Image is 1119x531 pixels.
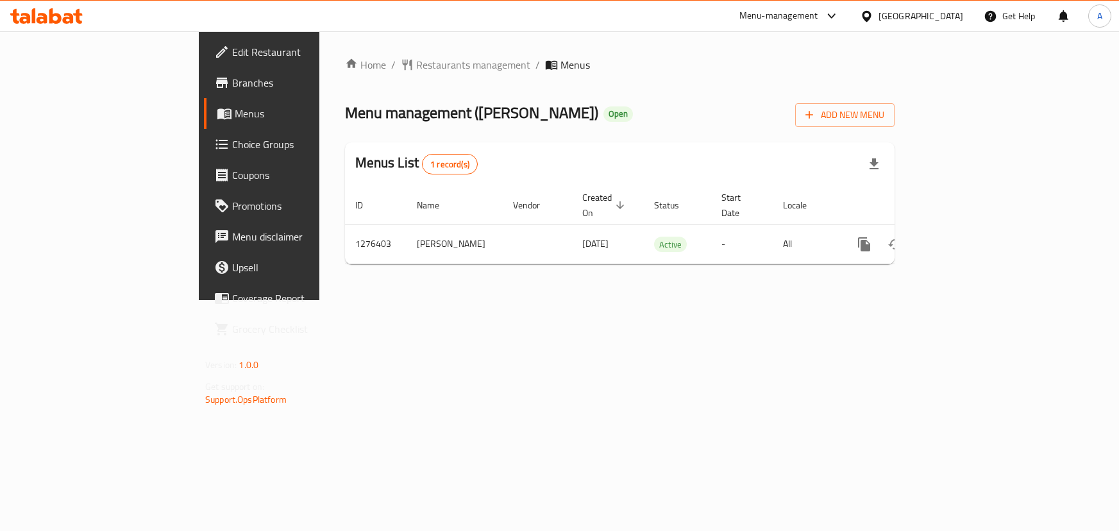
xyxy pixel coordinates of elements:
a: Choice Groups [204,129,385,160]
span: 1 record(s) [423,158,477,171]
span: Vendor [513,198,557,213]
span: Menus [235,106,375,121]
span: Edit Restaurant [232,44,375,60]
span: A [1097,9,1102,23]
a: Edit Restaurant [204,37,385,67]
li: / [535,57,540,72]
span: Menus [560,57,590,72]
span: Menu management ( [PERSON_NAME] ) [345,98,598,127]
span: Locale [783,198,823,213]
span: Choice Groups [232,137,375,152]
h2: Menus List [355,153,478,174]
a: Coupons [204,160,385,190]
span: Version: [205,357,237,373]
a: Support.OpsPlatform [205,391,287,408]
td: - [711,224,773,264]
a: Promotions [204,190,385,221]
div: Open [603,106,633,122]
span: Add New Menu [805,107,884,123]
span: Promotions [232,198,375,214]
td: All [773,224,839,264]
a: Branches [204,67,385,98]
span: Status [654,198,696,213]
a: Menus [204,98,385,129]
div: Total records count [422,154,478,174]
nav: breadcrumb [345,57,895,72]
span: Name [417,198,456,213]
span: Upsell [232,260,375,275]
div: [GEOGRAPHIC_DATA] [879,9,963,23]
a: Restaurants management [401,57,530,72]
div: Menu-management [739,8,818,24]
span: Created On [582,190,628,221]
span: [DATE] [582,235,609,252]
span: Menu disclaimer [232,229,375,244]
a: Menu disclaimer [204,221,385,252]
td: [PERSON_NAME] [407,224,503,264]
div: Export file [859,149,889,180]
a: Grocery Checklist [204,314,385,344]
th: Actions [839,186,982,225]
button: more [849,229,880,260]
span: Coupons [232,167,375,183]
button: Change Status [880,229,911,260]
span: 1.0.0 [239,357,258,373]
a: Coverage Report [204,283,385,314]
span: Open [603,108,633,119]
span: Start Date [721,190,757,221]
span: Restaurants management [416,57,530,72]
span: Grocery Checklist [232,321,375,337]
span: Active [654,237,687,252]
table: enhanced table [345,186,982,264]
span: Get support on: [205,378,264,395]
button: Add New Menu [795,103,895,127]
span: Coverage Report [232,291,375,306]
span: Branches [232,75,375,90]
span: ID [355,198,380,213]
a: Upsell [204,252,385,283]
li: / [391,57,396,72]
